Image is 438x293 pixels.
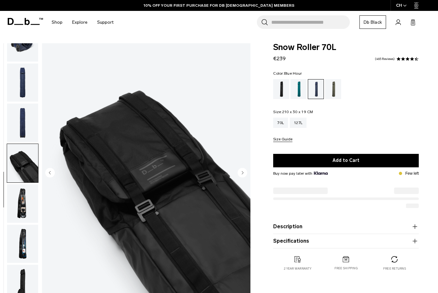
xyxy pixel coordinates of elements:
img: {"height" => 20, "alt" => "Klarna"} [314,172,328,175]
legend: Color: [273,71,302,75]
p: Free returns [383,266,406,271]
a: Moss Green [325,79,341,99]
button: Next slide [238,168,247,179]
button: Specifications [273,237,419,245]
img: Snow Roller 70L Blue Hour [7,225,38,263]
span: Snow Roller 70L [273,43,419,52]
a: Db Black [359,15,386,29]
span: €239 [273,55,286,62]
img: Snow Roller 70L Blue Hour [7,144,38,182]
a: 127L [290,118,307,128]
a: 70L [273,118,288,128]
button: Description [273,223,419,230]
button: Snow Roller 70L Blue Hour [7,103,38,142]
a: Black Out [273,79,289,99]
a: 10% OFF YOUR FIRST PURCHASE FOR DB [DEMOGRAPHIC_DATA] MEMBERS [144,3,294,8]
img: Snow Roller 70L Blue Hour [7,104,38,142]
span: 210 x 30 x 19 CM [282,110,313,114]
button: Previous slide [45,168,55,179]
span: Blue Hour [284,71,302,76]
button: Add to Cart [273,154,419,167]
a: Support [97,11,114,34]
span: Buy now pay later with [273,171,328,176]
a: 465 reviews [375,57,395,61]
nav: Main Navigation [47,11,118,34]
p: 2 year warranty [284,266,311,271]
img: Snow Roller 70L Blue Hour [7,184,38,223]
button: Size Guide [273,137,292,142]
a: Midnight Teal [291,79,307,99]
img: Snow Roller 70L Blue Hour [7,63,38,102]
a: Shop [52,11,63,34]
a: Blue Hour [308,79,324,99]
button: Snow Roller 70L Blue Hour [7,224,38,264]
p: Free shipping [334,266,358,271]
a: Explore [72,11,88,34]
legend: Size: [273,110,313,114]
p: Few left [405,171,419,176]
button: Snow Roller 70L Blue Hour [7,144,38,183]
